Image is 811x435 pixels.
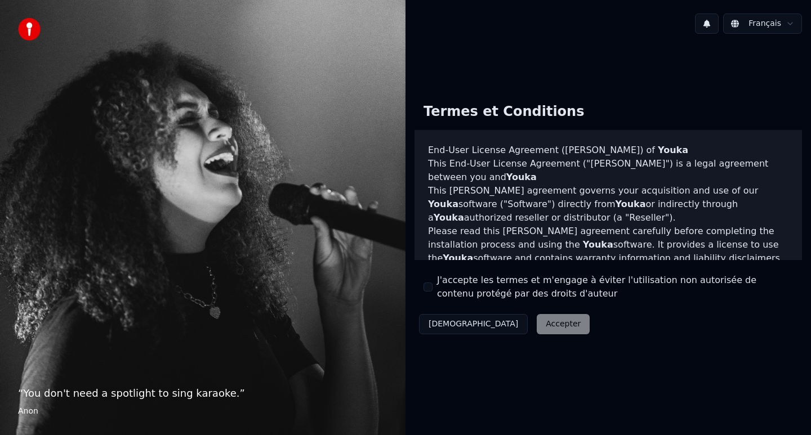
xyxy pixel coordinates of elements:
span: Youka [443,253,473,263]
div: Termes et Conditions [415,94,593,130]
span: Youka [506,172,537,182]
p: This End-User License Agreement ("[PERSON_NAME]") is a legal agreement between you and [428,157,788,184]
footer: Anon [18,406,387,417]
button: [DEMOGRAPHIC_DATA] [419,314,528,334]
p: Please read this [PERSON_NAME] agreement carefully before completing the installation process and... [428,225,788,265]
p: “ You don't need a spotlight to sing karaoke. ” [18,385,387,401]
h3: End-User License Agreement ([PERSON_NAME]) of [428,143,788,157]
p: This [PERSON_NAME] agreement governs your acquisition and use of our software ("Software") direct... [428,184,788,225]
span: Youka [434,212,464,223]
label: J'accepte les termes et m'engage à éviter l'utilisation non autorisée de contenu protégé par des ... [437,273,793,301]
span: Youka [658,145,688,155]
img: youka [18,18,41,41]
span: Youka [616,199,646,209]
span: Youka [583,239,613,250]
span: Youka [428,199,458,209]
